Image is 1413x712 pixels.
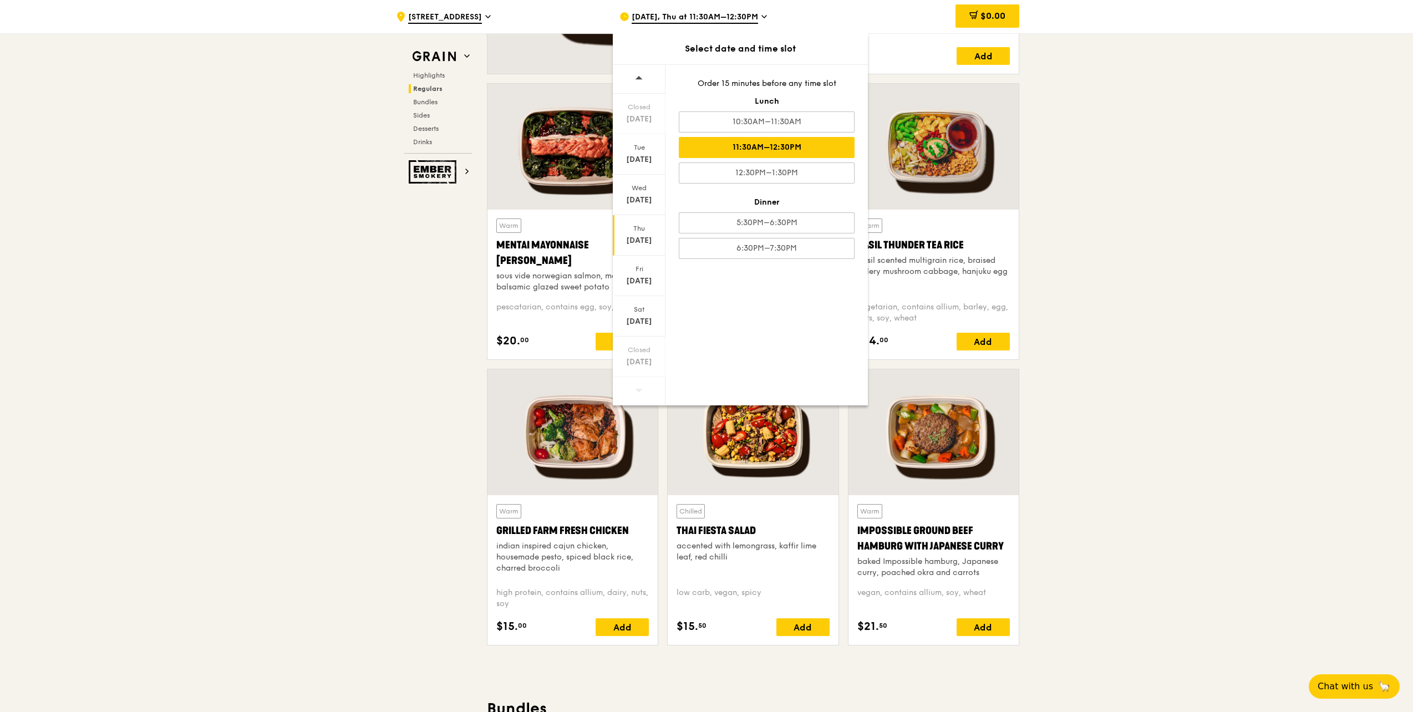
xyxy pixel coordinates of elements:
div: [DATE] [614,276,664,287]
div: Order 15 minutes before any time slot [679,78,855,89]
div: Add [596,333,649,350]
div: Fri [614,265,664,273]
div: [DATE] [614,357,664,368]
div: vegan, contains allium, soy, wheat [857,587,1010,609]
div: Closed [614,345,664,354]
div: [DATE] [614,195,664,206]
span: $21. [857,618,879,635]
div: Warm [496,218,521,233]
span: 00 [520,335,529,344]
div: Sat [614,305,664,314]
span: $15. [496,618,518,635]
span: Regulars [413,85,443,93]
span: Chat with us [1318,680,1373,693]
span: $20. [496,333,520,349]
div: Add [776,618,830,636]
span: 50 [698,621,706,630]
div: Thai Fiesta Salad [677,523,829,538]
img: Grain web logo [409,47,460,67]
img: Ember Smokery web logo [409,160,460,184]
span: 50 [879,621,887,630]
div: Impossible Ground Beef Hamburg with Japanese Curry [857,523,1010,554]
span: 00 [518,621,527,630]
div: 11:30AM–12:30PM [679,137,855,158]
div: Closed [614,103,664,111]
span: Drinks [413,138,432,146]
span: [STREET_ADDRESS] [408,12,482,24]
div: Add [596,618,649,636]
div: indian inspired cajun chicken, housemade pesto, spiced black rice, charred broccoli [496,541,649,574]
div: Add [957,47,1010,65]
div: Lunch [679,96,855,107]
span: 00 [880,335,888,344]
div: Dinner [679,197,855,208]
div: baked Impossible hamburg, Japanese curry, poached okra and carrots [857,556,1010,578]
div: high protein, contains allium, dairy, nuts, soy [496,587,649,609]
button: Chat with us🦙 [1309,674,1400,699]
div: Chilled [677,504,705,518]
div: low carb, vegan, spicy [677,587,829,609]
div: Warm [496,504,521,518]
span: Bundles [413,98,438,106]
span: $15. [677,618,698,635]
div: basil scented multigrain rice, braised celery mushroom cabbage, hanjuku egg [857,255,1010,277]
div: 5:30PM–6:30PM [679,212,855,233]
div: Warm [857,504,882,518]
div: [DATE] [614,154,664,165]
div: [DATE] [614,316,664,327]
div: [DATE] [614,114,664,125]
span: [DATE], Thu at 11:30AM–12:30PM [632,12,758,24]
div: sous vide norwegian salmon, mentaiko, balsamic glazed sweet potato [496,271,649,293]
div: Grilled Farm Fresh Chicken [496,523,649,538]
div: 6:30PM–7:30PM [679,238,855,259]
span: Desserts [413,125,439,133]
div: Add [957,618,1010,636]
div: 12:30PM–1:30PM [679,162,855,184]
div: [DATE] [614,235,664,246]
div: pescatarian, contains egg, soy, wheat [496,302,649,324]
div: vegetarian, contains allium, barley, egg, nuts, soy, wheat [857,302,1010,324]
div: Wed [614,184,664,192]
div: Thu [614,224,664,233]
div: Select date and time slot [613,42,868,55]
div: Add [957,333,1010,350]
div: Basil Thunder Tea Rice [857,237,1010,253]
div: Tue [614,143,664,152]
span: Highlights [413,72,445,79]
span: $0.00 [980,11,1005,21]
div: 10:30AM–11:30AM [679,111,855,133]
span: $14. [857,333,880,349]
div: Warm [857,218,882,233]
div: accented with lemongrass, kaffir lime leaf, red chilli [677,541,829,563]
span: Sides [413,111,430,119]
div: Mentai Mayonnaise [PERSON_NAME] [496,237,649,268]
span: 🦙 [1378,680,1391,693]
